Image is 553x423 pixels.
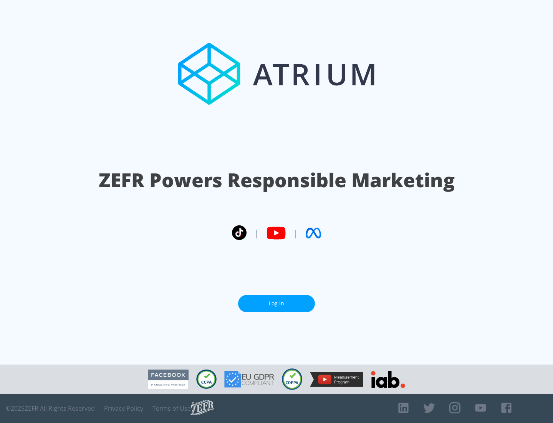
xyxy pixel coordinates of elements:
a: Log In [238,295,315,312]
img: GDPR Compliant [224,371,274,388]
span: © 2025 ZEFR All Rights Reserved [6,405,95,412]
span: | [293,227,298,239]
a: Terms of Use [152,405,191,412]
span: | [254,227,259,239]
h1: ZEFR Powers Responsible Marketing [99,167,455,193]
img: IAB [371,371,405,388]
a: Privacy Policy [104,405,143,412]
img: YouTube Measurement Program [310,372,363,387]
img: COPPA Compliant [282,368,302,390]
img: Facebook Marketing Partner [148,370,189,389]
img: CCPA Compliant [196,370,217,389]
